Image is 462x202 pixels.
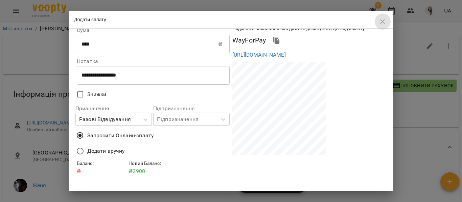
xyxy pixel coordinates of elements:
div: Підпризначення [157,115,199,123]
label: Нотатка [77,59,230,64]
h6: Новий Баланс : [129,160,178,167]
h6: Надішліть посилання або дайте відсканувати QR-код клієнту [232,25,385,32]
span: Додати сплату [74,17,106,22]
p: ₴ [218,40,222,48]
h6: Баланс : [77,160,126,167]
label: Призначення [75,106,152,111]
span: Додати вручну [87,147,125,155]
a: [URL][DOMAIN_NAME] [232,52,286,58]
p: ₴ [77,167,126,175]
h6: WayForPay [232,35,266,46]
label: Підпризначення [153,106,230,111]
p: ₴ 2900 [129,167,178,175]
span: Запросити Онлайн-сплату [87,132,154,140]
span: Знижки [87,90,107,98]
label: Сума [77,28,230,33]
div: Разові Відвідування [79,115,131,123]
